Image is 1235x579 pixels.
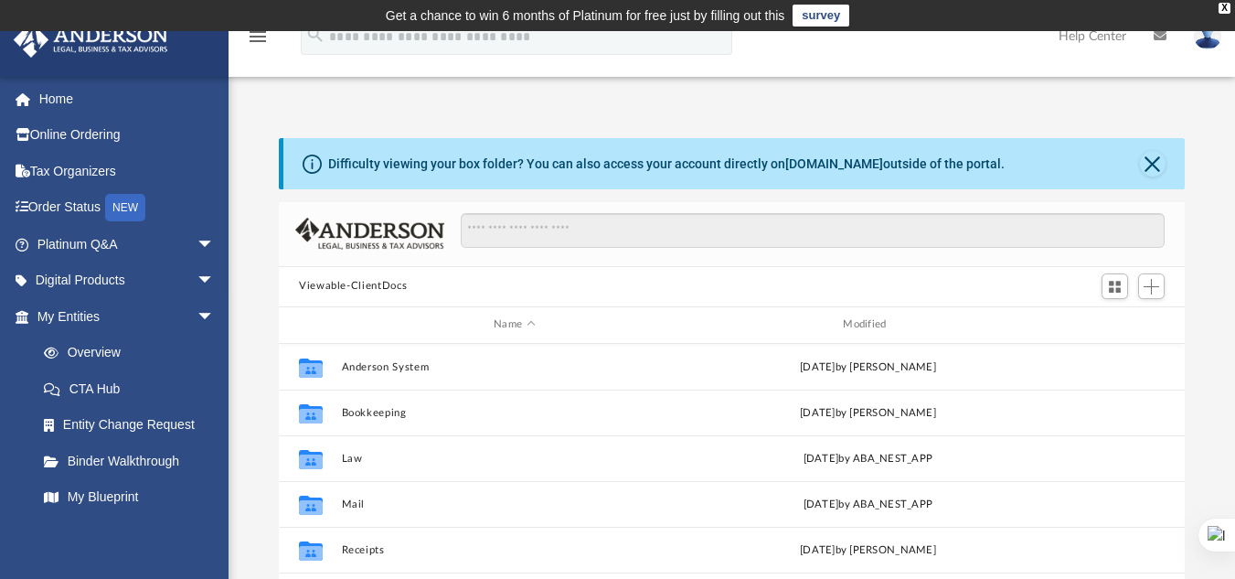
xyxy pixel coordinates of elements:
a: Tax Organizers [13,153,242,189]
a: Entity Change Request [26,407,242,444]
a: Binder Walkthrough [26,443,242,479]
span: arrow_drop_down [197,226,233,263]
a: Order StatusNEW [13,189,242,227]
a: menu [247,35,269,48]
input: Search files and folders [461,213,1165,248]
i: menu [247,26,269,48]
button: Mail [342,498,687,509]
div: [DATE] by ABA_NEST_APP [695,450,1040,466]
div: Name [341,316,687,333]
img: User Pic [1194,23,1221,49]
div: close [1219,3,1230,14]
i: search [305,25,325,45]
div: [DATE] by [PERSON_NAME] [695,541,1040,558]
a: My Entitiesarrow_drop_down [13,298,242,335]
a: Tax Due Dates [26,515,242,552]
a: survey [793,5,849,27]
button: Receipts [342,543,687,555]
div: [DATE] by [PERSON_NAME] [695,359,1040,375]
a: Online Ordering [13,117,242,154]
button: Bookkeeping [342,406,687,418]
img: Anderson Advisors Platinum Portal [8,22,174,58]
div: id [287,316,333,333]
div: Modified [695,316,1041,333]
a: Overview [26,335,242,371]
button: Viewable-ClientDocs [299,278,407,295]
button: Anderson System [342,360,687,372]
span: arrow_drop_down [197,298,233,336]
div: Get a chance to win 6 months of Platinum for free just by filling out this [386,5,785,27]
a: Platinum Q&Aarrow_drop_down [13,226,242,263]
div: [DATE] by [PERSON_NAME] [695,404,1040,421]
a: CTA Hub [26,370,242,407]
span: arrow_drop_down [197,263,233,300]
a: My Blueprint [26,479,233,516]
div: [DATE] by ABA_NEST_APP [695,496,1040,512]
button: Law [342,452,687,464]
a: Digital Productsarrow_drop_down [13,263,242,299]
a: Home [13,80,242,117]
div: NEW [105,194,145,221]
button: Close [1140,151,1166,177]
button: Switch to Grid View [1102,273,1129,299]
a: [DOMAIN_NAME] [785,156,883,171]
div: Difficulty viewing your box folder? You can also access your account directly on outside of the p... [328,155,1005,174]
button: Add [1138,273,1166,299]
div: id [1049,316,1176,333]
